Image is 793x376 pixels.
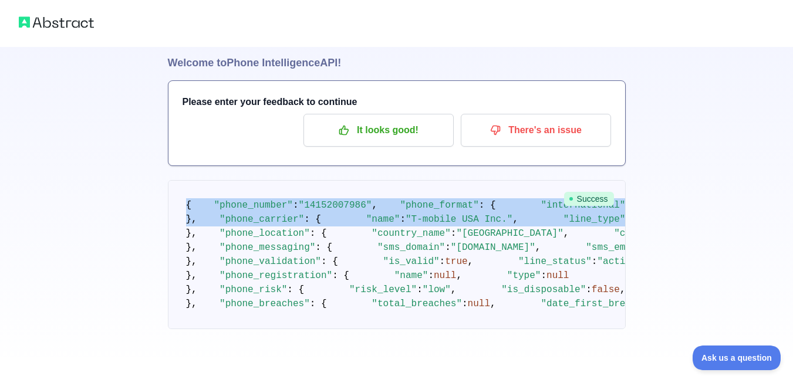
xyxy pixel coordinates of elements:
span: "phone_carrier" [220,214,304,225]
span: : [417,284,423,295]
span: "country_name" [372,228,450,239]
span: "sms_domain" [377,242,445,253]
span: : [462,299,468,309]
span: "phone_registration" [220,270,332,281]
span: : [400,214,406,225]
span: "phone_messaging" [220,242,315,253]
span: "is_valid" [383,256,440,267]
span: , [535,242,541,253]
span: "total_breaches" [372,299,462,309]
span: "phone_number" [214,200,293,211]
span: null [468,299,490,309]
span: null [546,270,569,281]
span: : [445,242,451,253]
h3: Please enter your feedback to continue [183,95,611,109]
h1: Welcome to Phone Intelligence API! [168,55,626,71]
span: "phone_breaches" [220,299,310,309]
span: "name" [366,214,400,225]
p: There's an issue [470,120,602,140]
span: "active" [597,256,642,267]
span: : { [315,242,332,253]
span: "low" [423,284,451,295]
span: : { [479,200,496,211]
span: "name" [394,270,428,281]
span: "phone_location" [220,228,310,239]
span: { [186,200,192,211]
span: "date_first_breached" [541,299,659,309]
span: "country_code" [614,228,693,239]
span: , [620,284,626,295]
span: "[DOMAIN_NAME]" [451,242,535,253]
span: , [468,256,474,267]
span: null [434,270,456,281]
span: "international" [541,200,625,211]
span: : [592,256,598,267]
span: "sms_email" [586,242,648,253]
span: "line_type" [563,214,626,225]
span: "T-mobile USA Inc." [406,214,512,225]
span: "type" [507,270,541,281]
span: , [372,200,377,211]
button: It looks good! [303,114,454,147]
span: , [490,299,496,309]
span: false [592,284,620,295]
span: "is_disposable" [501,284,586,295]
img: Abstract logo [19,14,94,31]
span: : [293,200,299,211]
span: , [451,284,457,295]
iframe: Toggle Customer Support [693,345,781,370]
span: : [586,284,592,295]
span: "line_status" [518,256,592,267]
span: : { [310,228,327,239]
span: "risk_level" [349,284,417,295]
span: : { [304,214,321,225]
span: : [440,256,446,267]
span: : { [321,256,338,267]
span: : { [332,270,349,281]
span: , [456,270,462,281]
span: true [445,256,467,267]
span: : { [310,299,327,309]
p: It looks good! [312,120,445,140]
span: : [451,228,457,239]
span: : { [287,284,304,295]
span: "phone_format" [400,200,478,211]
span: "phone_validation" [220,256,321,267]
span: "[GEOGRAPHIC_DATA]" [456,228,563,239]
button: There's an issue [461,114,611,147]
span: Success [564,192,614,206]
span: "14152007986" [299,200,372,211]
span: , [563,228,569,239]
span: "phone_risk" [220,284,287,295]
span: : [428,270,434,281]
span: : [541,270,546,281]
span: , [512,214,518,225]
